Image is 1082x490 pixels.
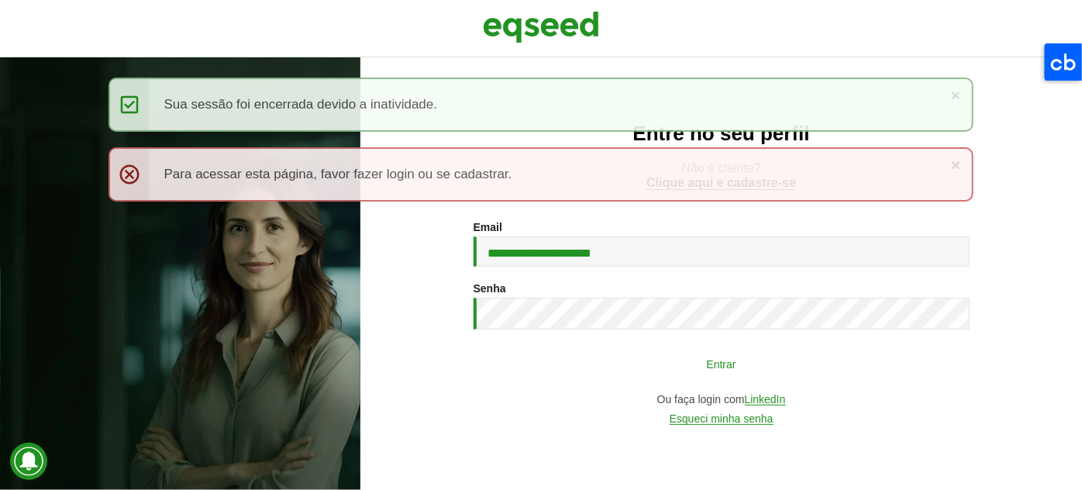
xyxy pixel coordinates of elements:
[483,8,599,47] img: EqSeed Logo
[951,157,960,173] a: ×
[109,147,974,202] div: Para acessar esta página, favor fazer login ou se cadastrar.
[474,394,970,405] div: Ou faça login com
[474,283,506,294] label: Senha
[109,78,974,132] div: Sua sessão foi encerrada devido a inatividade.
[745,394,786,405] a: LinkedIn
[520,349,923,378] button: Entrar
[670,413,774,425] a: Esqueci minha senha
[474,222,502,233] label: Email
[951,87,960,103] a: ×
